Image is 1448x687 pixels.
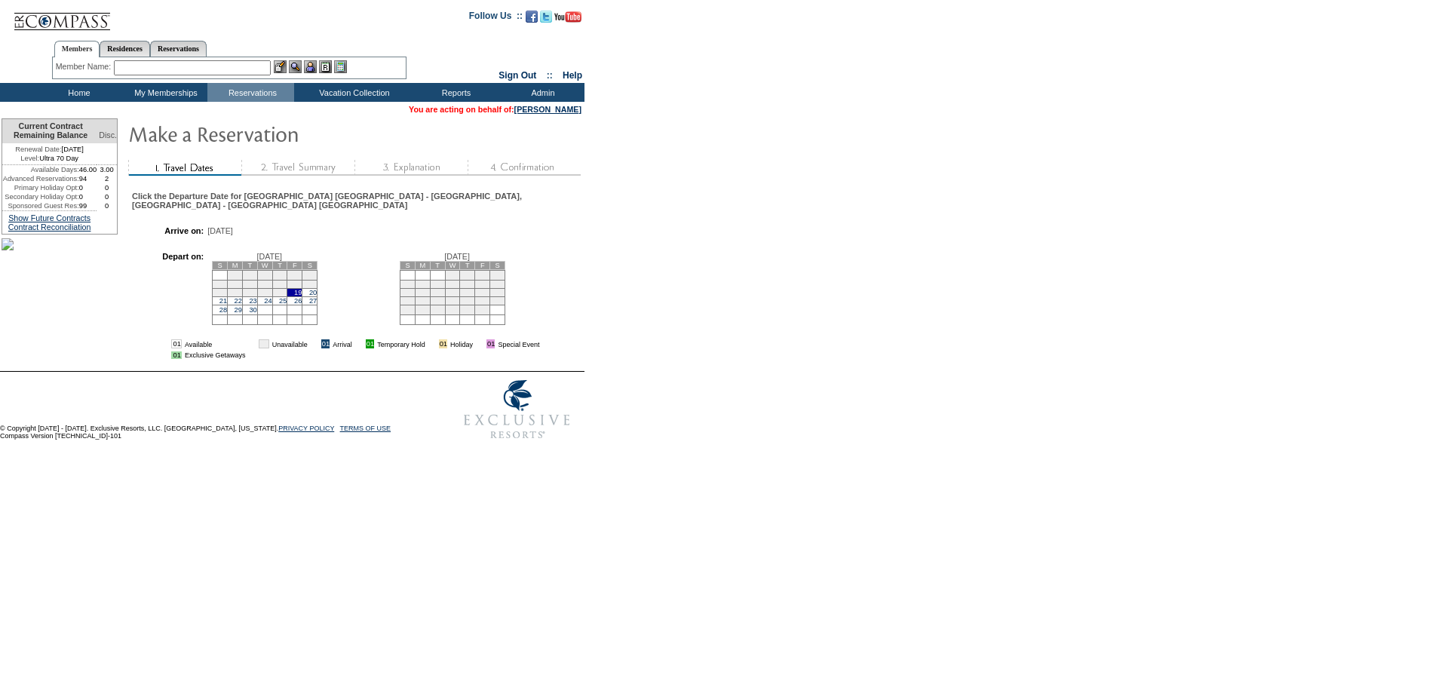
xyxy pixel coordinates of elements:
[287,270,302,280] td: 5
[540,15,552,24] a: Follow us on Twitter
[219,297,227,305] a: 21
[302,270,318,280] td: 6
[278,425,334,432] a: PRIVACY POLICY
[128,160,241,176] img: step1_state2.gif
[445,280,460,288] td: 8
[514,105,581,114] a: [PERSON_NAME]
[445,296,460,305] td: 22
[56,60,114,73] div: Member Name:
[140,252,204,329] td: Depart on:
[213,280,228,288] td: 7
[228,261,243,269] td: M
[563,70,582,81] a: Help
[207,226,233,235] span: [DATE]
[249,297,256,305] a: 23
[445,305,460,314] td: 29
[411,83,498,102] td: Reports
[486,339,495,348] td: 01
[333,339,352,348] td: Arrival
[475,270,490,280] td: 3
[235,306,242,314] a: 29
[2,238,14,250] img: RDM_dest1_shells_test.jpg
[415,261,430,269] td: M
[490,288,505,296] td: 18
[235,297,242,305] a: 22
[97,174,117,183] td: 2
[15,145,61,154] span: Renewal Date:
[272,261,287,269] td: T
[274,60,287,73] img: b_edit.gif
[554,11,581,23] img: Subscribe to our YouTube Channel
[2,154,97,165] td: Ultra 70 Day
[287,288,302,296] td: 19
[460,270,475,280] td: 2
[256,252,282,261] span: [DATE]
[554,15,581,24] a: Subscribe to our YouTube Channel
[2,143,97,154] td: [DATE]
[460,280,475,288] td: 9
[272,288,287,296] td: 18
[97,183,117,192] td: 0
[547,70,553,81] span: ::
[249,306,256,314] a: 30
[400,261,416,269] td: S
[121,83,207,102] td: My Memberships
[400,296,416,305] td: 19
[20,154,39,163] span: Level:
[241,160,354,176] img: step2_state1.gif
[79,201,97,210] td: 99
[79,174,97,183] td: 94
[445,261,460,269] td: W
[289,60,302,73] img: View
[185,351,246,359] td: Exclusive Getaways
[2,183,79,192] td: Primary Holiday Opt:
[257,288,272,296] td: 17
[287,261,302,269] td: F
[460,261,475,269] td: T
[287,280,302,288] td: 12
[257,261,272,269] td: W
[150,41,207,57] a: Reservations
[476,340,483,348] img: i.gif
[259,339,268,348] td: 01
[460,305,475,314] td: 30
[97,165,117,174] td: 3.00
[100,41,150,57] a: Residences
[213,288,228,296] td: 14
[319,60,332,73] img: Reservations
[415,288,430,296] td: 13
[213,261,228,269] td: S
[242,280,257,288] td: 9
[228,270,243,280] td: 1
[207,83,294,102] td: Reservations
[309,297,317,305] a: 27
[302,280,318,288] td: 13
[304,60,317,73] img: Impersonate
[2,165,79,174] td: Available Days:
[242,288,257,296] td: 16
[99,130,117,140] span: Disc.
[79,183,97,192] td: 0
[257,280,272,288] td: 10
[219,306,227,314] a: 28
[460,296,475,305] td: 23
[430,288,445,296] td: 14
[2,174,79,183] td: Advanced Reservations:
[498,83,584,102] td: Admin
[257,270,272,280] td: 3
[430,296,445,305] td: 21
[272,280,287,288] td: 11
[475,288,490,296] td: 17
[279,297,287,305] a: 25
[400,305,416,314] td: 26
[294,297,302,305] a: 26
[469,9,523,27] td: Follow Us ::
[428,340,436,348] img: i.gif
[228,288,243,296] td: 15
[228,280,243,288] td: 8
[415,280,430,288] td: 6
[272,270,287,280] td: 4
[128,118,430,149] img: Make Reservation
[334,60,347,73] img: b_calculator.gif
[409,105,581,114] span: You are acting on behalf of:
